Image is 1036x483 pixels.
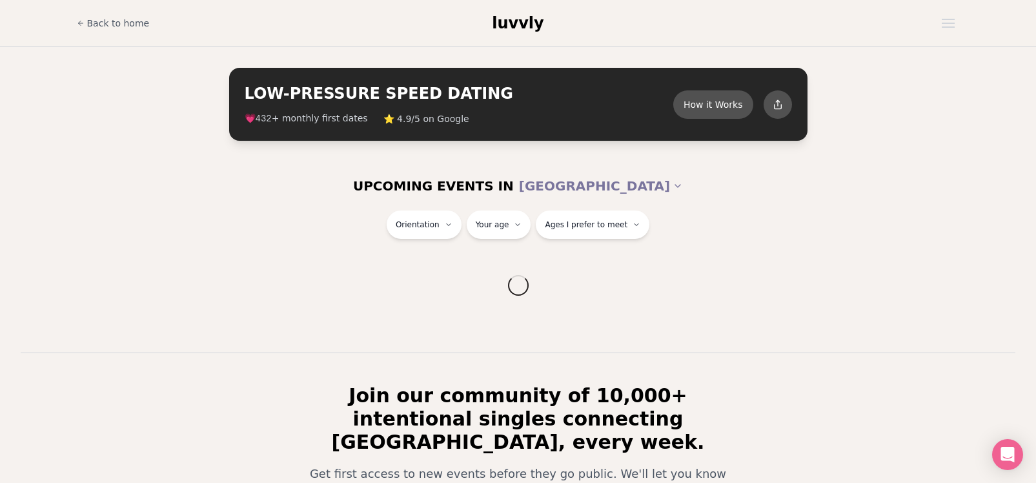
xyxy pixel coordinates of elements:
[245,112,368,125] span: 💗 + monthly first dates
[291,384,746,454] h2: Join our community of 10,000+ intentional singles connecting [GEOGRAPHIC_DATA], every week.
[383,112,469,125] span: ⭐ 4.9/5 on Google
[353,177,514,195] span: UPCOMING EVENTS IN
[545,220,627,230] span: Ages I prefer to meet
[77,10,150,36] a: Back to home
[992,439,1023,470] div: Open Intercom Messenger
[245,83,673,104] h2: LOW-PRESSURE SPEED DATING
[256,114,272,124] span: 432
[673,90,753,119] button: How it Works
[87,17,150,30] span: Back to home
[467,211,531,239] button: Your age
[387,211,462,239] button: Orientation
[536,211,649,239] button: Ages I prefer to meet
[396,220,440,230] span: Orientation
[492,13,543,34] a: luvvly
[519,172,683,200] button: [GEOGRAPHIC_DATA]
[476,220,509,230] span: Your age
[937,14,960,33] button: Open menu
[492,14,543,32] span: luvvly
